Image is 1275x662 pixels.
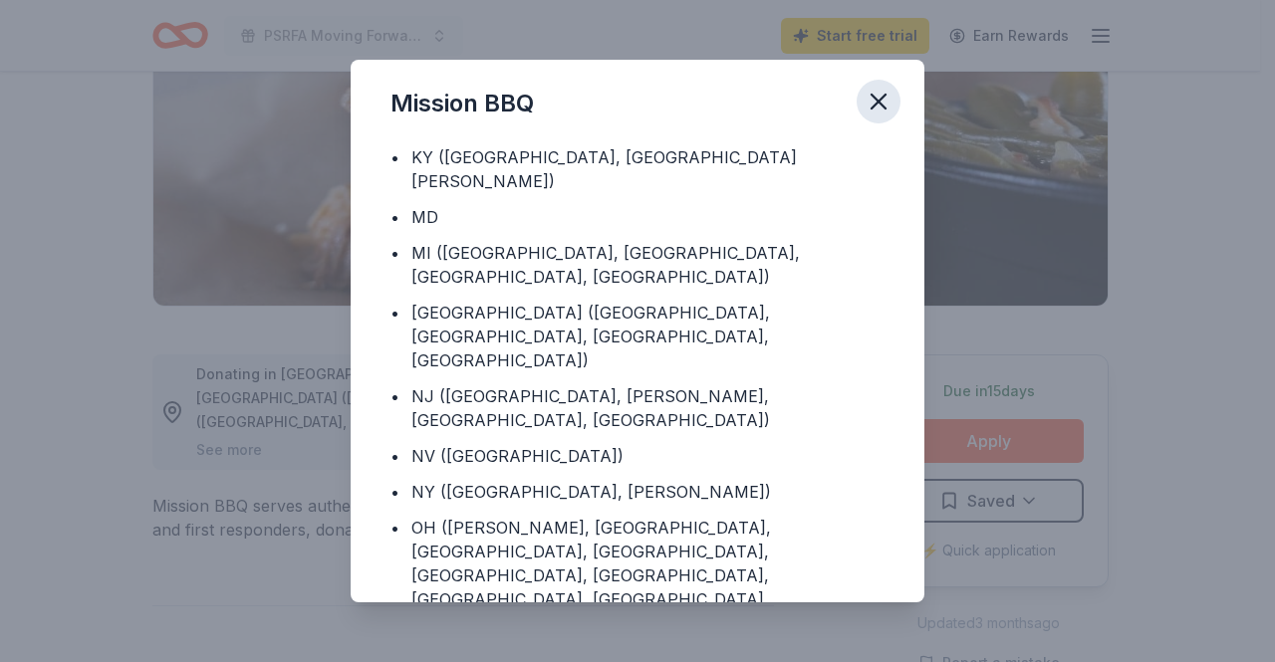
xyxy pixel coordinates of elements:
div: • [390,444,399,468]
div: MI ([GEOGRAPHIC_DATA], [GEOGRAPHIC_DATA], [GEOGRAPHIC_DATA], [GEOGRAPHIC_DATA]) [411,241,885,289]
div: Mission BBQ [390,88,534,119]
div: • [390,301,399,325]
div: • [390,241,399,265]
div: [GEOGRAPHIC_DATA] ([GEOGRAPHIC_DATA], [GEOGRAPHIC_DATA], [GEOGRAPHIC_DATA], [GEOGRAPHIC_DATA]) [411,301,885,372]
div: NJ ([GEOGRAPHIC_DATA], [PERSON_NAME], [GEOGRAPHIC_DATA], [GEOGRAPHIC_DATA]) [411,384,885,432]
div: • [390,384,399,408]
div: • [390,516,399,540]
div: • [390,480,399,504]
div: NV ([GEOGRAPHIC_DATA]) [411,444,624,468]
div: OH ([PERSON_NAME], [GEOGRAPHIC_DATA], [GEOGRAPHIC_DATA], [GEOGRAPHIC_DATA], [GEOGRAPHIC_DATA], [G... [411,516,885,635]
div: KY ([GEOGRAPHIC_DATA], [GEOGRAPHIC_DATA][PERSON_NAME]) [411,145,885,193]
div: NY ([GEOGRAPHIC_DATA], [PERSON_NAME]) [411,480,771,504]
div: • [390,205,399,229]
div: MD [411,205,438,229]
div: • [390,145,399,169]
